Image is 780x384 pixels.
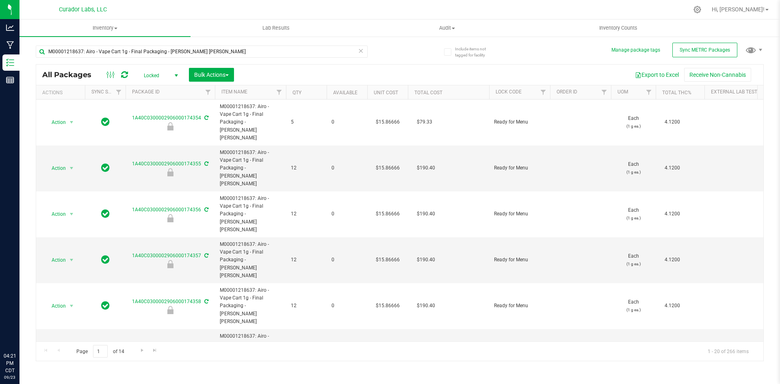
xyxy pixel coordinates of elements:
input: 1 [93,345,108,358]
button: Export to Excel [630,68,684,82]
a: Filter [598,85,611,99]
a: 1A40C0300002906000174358 [132,299,201,304]
a: 1A40C0300002906000174357 [132,253,201,258]
span: M00001218637: Airo - Vape Cart 1g - Final Packaging - [PERSON_NAME] [PERSON_NAME] [220,332,281,371]
span: In Sync [101,116,110,128]
span: Each [616,206,651,222]
span: 4.1200 [661,116,684,128]
div: Ready for Menu [124,306,216,314]
a: Total Cost [414,90,442,95]
span: In Sync [101,300,110,311]
td: $15.86666 [367,237,408,283]
span: Action [44,300,66,312]
span: Action [44,163,66,174]
span: Lab Results [251,24,301,32]
span: Ready for Menu [494,210,545,218]
button: Receive Non-Cannabis [684,68,751,82]
a: 1A40C0300002906000174356 [132,207,201,213]
span: $190.40 [413,162,439,174]
div: Ready for Menu [124,260,216,268]
iframe: Resource center [8,319,32,343]
a: Filter [201,85,215,99]
a: Filter [273,85,286,99]
button: Manage package tags [611,47,660,54]
input: Search Package ID, Item Name, SKU, Lot or Part Number... [36,46,368,58]
td: $15.86666 [367,145,408,191]
td: $15.86666 [367,329,408,375]
div: Ready for Menu [124,168,216,176]
a: Go to the next page [136,345,148,356]
a: 1A40C0300002906000174355 [132,161,201,167]
span: 12 [291,302,322,310]
button: Sync METRC Packages [672,43,737,57]
span: Sync from Compliance System [203,207,208,213]
span: Each [616,115,651,130]
inline-svg: Manufacturing [6,41,14,49]
p: (1 g ea.) [616,306,651,314]
div: Ready for Menu [124,214,216,222]
span: Each [616,298,651,314]
span: 12 [291,256,322,264]
a: Filter [642,85,656,99]
span: Ready for Menu [494,118,545,126]
span: 4.1200 [661,300,684,312]
p: (1 g ea.) [616,260,651,268]
a: Available [333,90,357,95]
a: Inventory [19,20,191,37]
a: Package ID [132,89,160,95]
a: Filter [112,85,126,99]
span: select [67,117,77,128]
span: 5 [291,118,322,126]
span: Ready for Menu [494,256,545,264]
span: Action [44,117,66,128]
span: 12 [291,210,322,218]
a: Item Name [221,89,247,95]
a: UOM [617,89,628,95]
span: Each [616,161,651,176]
span: 0 [331,210,362,218]
div: Manage settings [692,6,702,13]
span: Curador Labs, LLC [59,6,107,13]
a: Qty [292,90,301,95]
span: Ready for Menu [494,164,545,172]
td: $15.86666 [367,191,408,237]
span: Ready for Menu [494,302,545,310]
td: $15.86666 [367,283,408,329]
span: Action [44,208,66,220]
a: Lock Code [496,89,522,95]
td: $15.86666 [367,100,408,145]
span: M00001218637: Airo - Vape Cart 1g - Final Packaging - [PERSON_NAME] [PERSON_NAME] [220,195,281,234]
span: Each [616,252,651,268]
span: In Sync [101,254,110,265]
button: Bulk Actions [189,68,234,82]
span: Hi, [PERSON_NAME]! [712,6,765,13]
span: Inventory [19,24,191,32]
a: External Lab Test Result [711,89,775,95]
span: M00001218637: Airo - Vape Cart 1g - Final Packaging - [PERSON_NAME] [PERSON_NAME] [220,149,281,188]
span: 4.1200 [661,254,684,266]
span: Inventory Counts [588,24,648,32]
span: select [67,208,77,220]
a: 1A40C0300002906000174354 [132,115,201,121]
span: M00001218637: Airo - Vape Cart 1g - Final Packaging - [PERSON_NAME] [PERSON_NAME] [220,103,281,142]
span: 4.1200 [661,162,684,174]
span: 1 - 20 of 266 items [701,345,755,357]
p: (1 g ea.) [616,168,651,176]
span: In Sync [101,208,110,219]
div: Ready for Menu [124,122,216,130]
span: 0 [331,256,362,264]
span: Sync METRC Packages [680,47,730,53]
span: $190.40 [413,208,439,220]
a: Go to the last page [149,345,161,356]
p: (1 g ea.) [616,214,651,222]
p: 09/23 [4,374,16,380]
span: 12 [291,164,322,172]
span: $79.33 [413,116,436,128]
p: (1 g ea.) [616,122,651,130]
inline-svg: Reports [6,76,14,84]
span: Bulk Actions [194,72,229,78]
span: M00001218637: Airo - Vape Cart 1g - Final Packaging - [PERSON_NAME] [PERSON_NAME] [220,241,281,280]
span: 0 [331,164,362,172]
span: Page of 14 [69,345,131,358]
a: Inventory Counts [533,20,704,37]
